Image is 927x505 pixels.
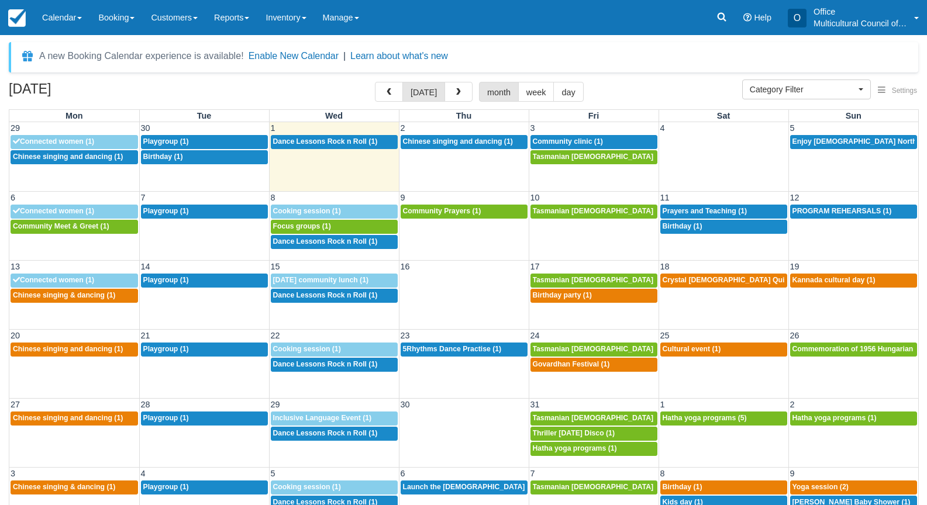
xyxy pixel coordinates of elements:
[141,343,268,357] a: Playgroup (1)
[790,274,918,288] a: Kannada cultural day (1)
[141,411,268,426] a: Playgroup (1)
[9,331,21,340] span: 20
[11,274,138,288] a: Connected women (1)
[273,237,378,245] span: Dance Lessons Rock n Roll (1)
[343,51,346,61] span: |
[663,345,721,353] span: Cultural event (1)
[13,483,115,491] span: Chinese singing & dancing (1)
[892,87,917,95] span: Settings
[273,222,331,230] span: Focus groups (1)
[754,13,771,22] span: Help
[533,137,603,146] span: Community clinic (1)
[39,49,244,63] div: A new Booking Calendar experience is available!
[9,469,16,478] span: 3
[660,220,787,234] a: Birthday (1)
[792,207,892,215] span: PROGRAM REHEARSALS (1)
[403,483,632,491] span: Launch the [DEMOGRAPHIC_DATA] Register Tasmania Chapter. (2)
[399,400,411,409] span: 30
[663,414,747,422] span: Hatha yoga programs (5)
[270,400,281,409] span: 29
[742,79,871,99] button: Category Filter
[273,207,341,215] span: Cooking session (1)
[814,18,907,29] p: Multicultural Council of [GEOGRAPHIC_DATA]
[529,262,541,271] span: 17
[789,123,796,133] span: 5
[479,82,519,102] button: month
[533,444,617,452] span: Hatha yoga programs (1)
[143,153,183,161] span: Birthday (1)
[663,222,702,230] span: Birthday (1)
[140,123,151,133] span: 30
[401,205,528,219] a: Community Prayers (1)
[271,235,398,249] a: Dance Lessons Rock n Roll (1)
[403,345,502,353] span: 5Rhythms Dance Practise (1)
[399,469,406,478] span: 6
[790,480,918,494] a: Yoga session (2)
[660,274,787,288] a: Crystal [DEMOGRAPHIC_DATA] Quiz night (2)
[553,82,583,102] button: day
[273,429,378,437] span: Dance Lessons Rock n Roll (1)
[659,400,666,409] span: 1
[13,276,94,284] span: Connected women (1)
[533,360,610,368] span: Govardhan Festival (1)
[11,220,138,234] a: Community Meet & Greet (1)
[271,205,398,219] a: Cooking session (1)
[140,469,147,478] span: 4
[271,343,398,357] a: Cooking session (1)
[530,289,657,303] a: Birthday party (1)
[403,207,481,215] span: Community Prayers (1)
[11,411,138,426] a: Chinese singing and dancing (1)
[399,193,406,202] span: 9
[11,205,138,219] a: Connected women (1)
[143,276,189,284] span: Playgroup (1)
[8,9,26,27] img: checkfront-main-nav-mini-logo.png
[143,345,189,353] span: Playgroup (1)
[530,442,657,456] a: Hatha yoga programs (1)
[789,469,796,478] span: 9
[789,331,801,340] span: 26
[663,483,702,491] span: Birthday (1)
[533,276,764,284] span: Tasmanian [DEMOGRAPHIC_DATA] Association -Weekly Praying (1)
[273,291,378,299] span: Dance Lessons Rock n Roll (1)
[270,469,277,478] span: 5
[792,414,877,422] span: Hatha yoga programs (1)
[530,343,657,357] a: Tasmanian [DEMOGRAPHIC_DATA] Association -Weekly Praying (1)
[402,82,445,102] button: [DATE]
[750,84,856,95] span: Category Filter
[273,137,378,146] span: Dance Lessons Rock n Roll (1)
[660,411,787,426] a: Hatha yoga programs (5)
[270,262,281,271] span: 15
[792,483,849,491] span: Yoga session (2)
[529,400,541,409] span: 31
[197,111,212,120] span: Tue
[660,480,787,494] a: Birthday (1)
[141,205,268,219] a: Playgroup (1)
[790,343,918,357] a: Commemoration of 1956 Hungarian Revolution (1)
[273,483,341,491] span: Cooking session (1)
[790,411,918,426] a: Hatha yoga programs (1)
[533,153,764,161] span: Tasmanian [DEMOGRAPHIC_DATA] Association -Weekly Praying (1)
[270,123,277,133] span: 1
[871,82,924,99] button: Settings
[9,400,21,409] span: 27
[659,262,671,271] span: 18
[789,400,796,409] span: 2
[141,135,268,149] a: Playgroup (1)
[659,331,671,340] span: 25
[350,51,448,61] a: Learn about what's new
[273,360,378,368] span: Dance Lessons Rock n Roll (1)
[9,82,157,103] h2: [DATE]
[814,6,907,18] p: Office
[789,193,801,202] span: 12
[659,123,666,133] span: 4
[325,111,343,120] span: Wed
[13,153,123,161] span: Chinese singing and dancing (1)
[529,123,536,133] span: 3
[788,9,807,27] div: O
[9,262,21,271] span: 13
[13,207,94,215] span: Connected women (1)
[663,207,747,215] span: Prayers and Teaching (1)
[66,111,83,120] span: Mon
[13,414,123,422] span: Chinese singing and dancing (1)
[11,343,138,357] a: Chinese singing and dancing (1)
